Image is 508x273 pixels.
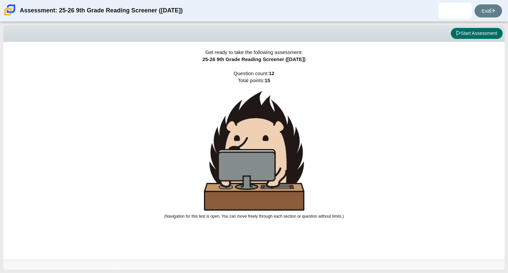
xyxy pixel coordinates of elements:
b: 15 [265,77,270,83]
img: Carmen School of Science & Technology [3,3,17,17]
a: Carmen School of Science & Technology [3,12,17,18]
a: Exit [475,4,502,17]
small: (Navigation for this test is open. You can move freely through each section or question without l... [164,214,344,219]
div: Assessment: 25-26 9th Grade Reading Screener ([DATE]) [20,3,183,19]
button: Start Assessment [451,28,503,39]
b: 12 [269,70,275,76]
img: hedgehog-behind-computer-large.png [204,91,304,211]
img: irwin.sanchezsaave.3yzbGP [450,5,460,16]
span: 25-26 9th Grade Reading Screener ([DATE]) [202,56,305,62]
span: Question count: Total points: [164,70,344,219]
span: Get ready to take the following assessment: [205,49,303,55]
